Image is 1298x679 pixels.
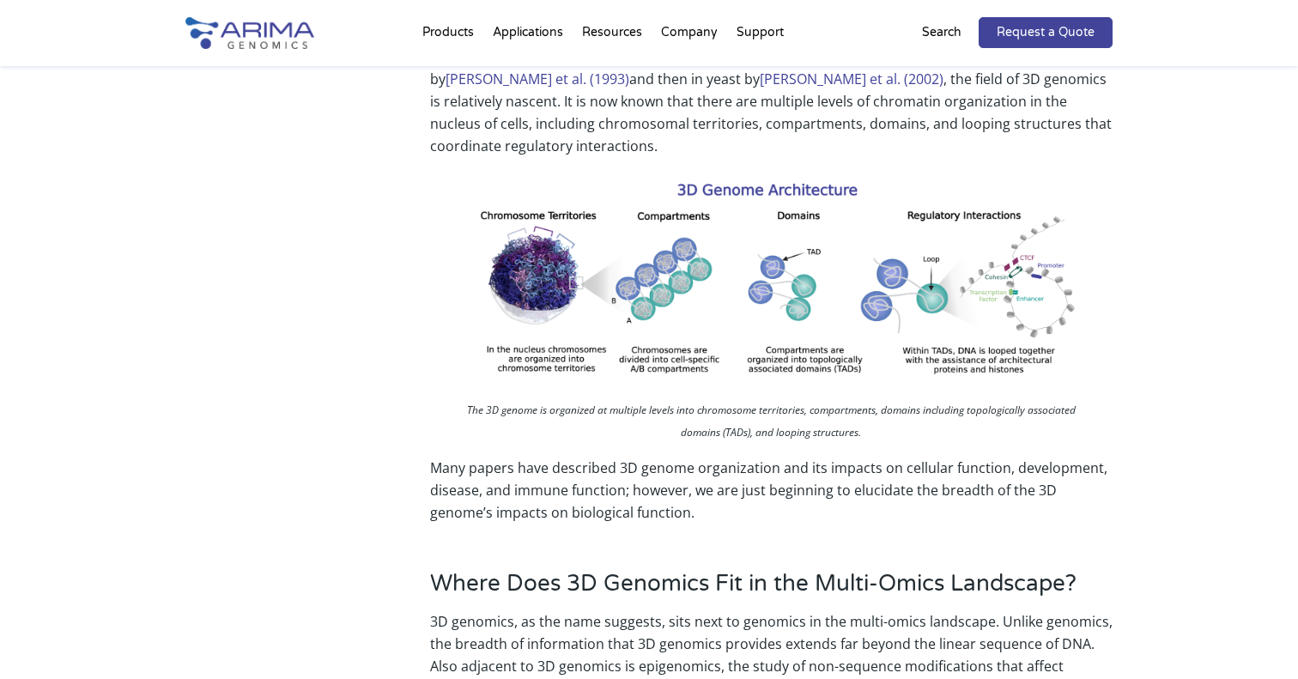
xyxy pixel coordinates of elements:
a: [PERSON_NAME] et al. (2002) [760,70,943,88]
a: Request a Quote [979,17,1113,48]
a: [PERSON_NAME] et al. (1993) [446,70,629,88]
p: Many papers have described 3D genome organization and its impacts on cellular function, developme... [430,457,1113,524]
p: The 3D genome is organized at multiple levels into chromosome territories, compartments, domains ... [444,399,1099,448]
p: 3D genomics involves exploring the 3-dimensional organization of DNA in the nucleus to reveal ins... [430,1,1113,171]
img: Arima-Genomics-logo [185,17,314,49]
h3: Where Does 3D Genomics Fit in the Multi-Omics Landscape? [430,570,1113,610]
p: Search [922,21,961,44]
